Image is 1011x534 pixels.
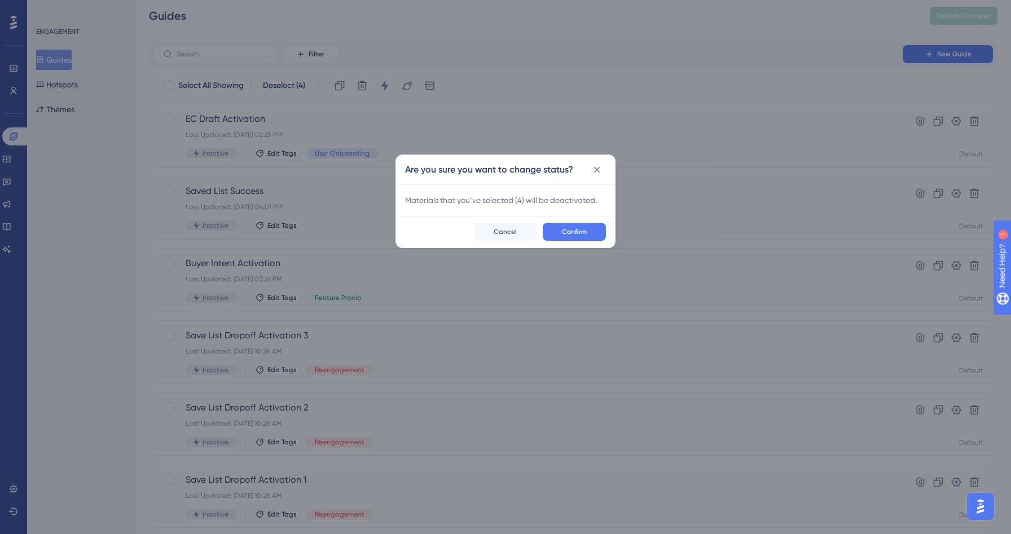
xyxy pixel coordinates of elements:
iframe: UserGuiding AI Assistant Launcher [964,489,997,523]
h2: Are you sure you want to change status? [405,163,573,176]
span: Confirm [562,227,587,236]
span: Materials that you’ve selected ( 4 ) will be de activated. [405,196,597,205]
div: 1 [78,6,82,15]
span: Need Help? [27,3,71,16]
span: Cancel [494,227,517,236]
